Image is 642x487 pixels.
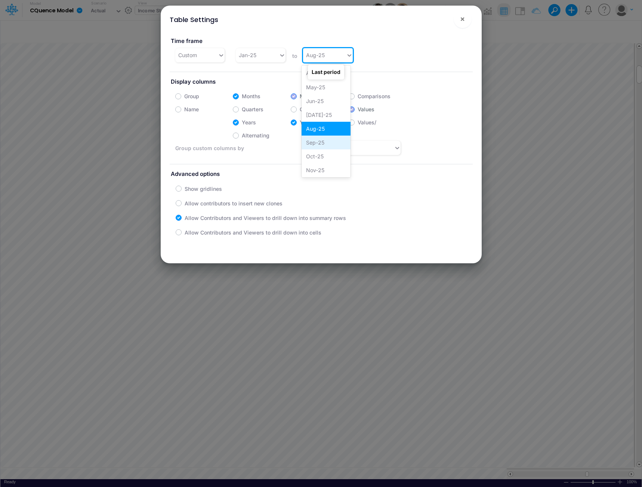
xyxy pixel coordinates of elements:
label: Advanced options [170,167,473,181]
label: Values/ [358,118,376,126]
div: Custom [178,51,197,59]
div: Jan-25 [239,51,256,59]
label: QTD [300,105,311,113]
div: Table Settings [170,15,218,25]
div: Jun-25 [302,94,351,108]
label: Time frame [170,34,316,48]
label: Allow contributors to insert new clones [185,199,283,207]
label: Quarters [242,105,263,113]
div: Aug-25 [302,122,351,136]
div: Nov-25 [302,163,351,177]
label: Months [242,92,260,100]
div: Oct-25 [302,149,351,163]
label: Allow Contributors and Viewers to drill down into cells [185,229,321,236]
label: Values [358,105,374,113]
div: Dec-25 [302,177,351,191]
div: Aug-25 [306,51,325,59]
label: Group [184,92,199,100]
label: Display columns [170,75,473,89]
label: to [291,52,297,60]
label: YTD [300,118,311,126]
label: Allow Contributors and Viewers to drill down into summary rows [185,214,346,222]
div: May-25 [302,80,351,94]
div: [DATE]-25 [302,108,351,122]
div: Apr-25 [302,66,351,80]
label: MTD [300,92,312,100]
label: Name [184,105,199,113]
button: Close [454,10,472,28]
strong: Last period [312,69,340,75]
div: Sep-25 [302,136,351,149]
label: Group custom columns by [175,144,252,152]
label: Comparisons [358,92,391,100]
label: Show gridlines [185,185,222,193]
label: Alternating [242,131,269,139]
span: × [460,14,465,23]
label: Years [242,118,256,126]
